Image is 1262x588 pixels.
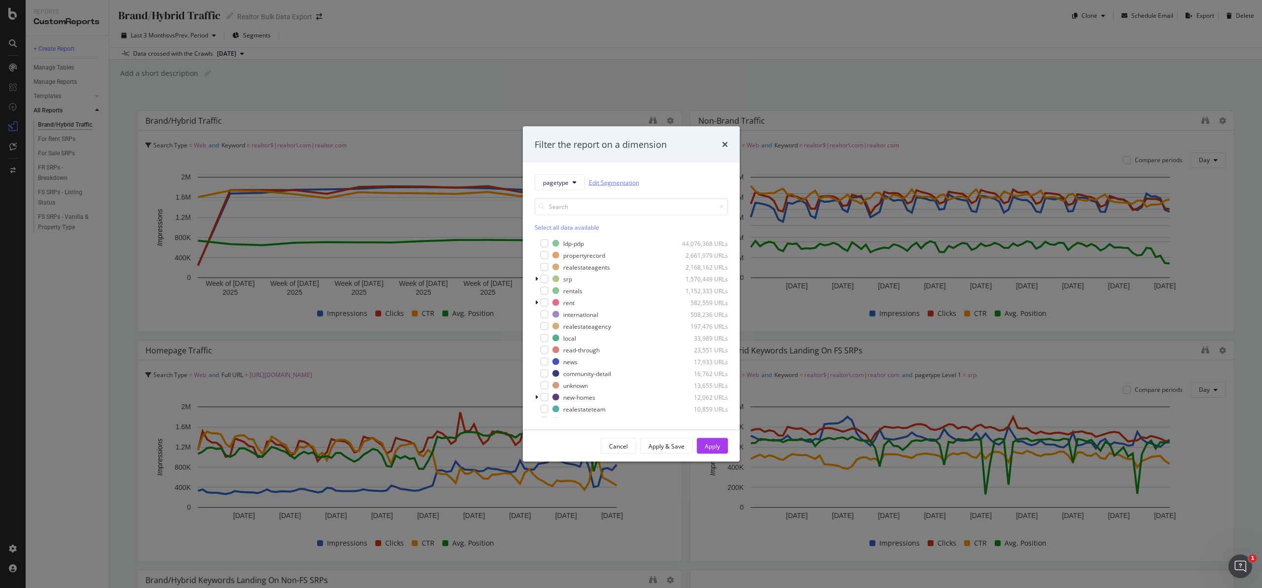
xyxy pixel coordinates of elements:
div: 12,062 URLs [680,393,728,401]
div: unknown [563,381,588,389]
div: new-homes [563,393,595,401]
div: Filter the report on a dimension [535,138,667,151]
button: Apply & Save [640,438,693,454]
div: 23,551 URLs [680,346,728,354]
div: realestateagents [563,263,610,271]
span: pagetype [543,178,569,186]
div: 582,559 URLs [680,298,728,307]
div: rent [563,298,575,307]
div: 44,076,368 URLs [680,239,728,247]
div: Select all data available [535,223,728,232]
div: realestateteam [563,405,606,413]
div: modal [523,126,740,462]
span: 1 [1249,554,1257,562]
div: 1,152,333 URLs [680,286,728,295]
div: srp [563,275,572,283]
div: 197,476 URLs [680,322,728,330]
div: 16,762 URLs [680,369,728,378]
div: international [563,310,598,318]
div: 508,236 URLs [680,310,728,318]
div: 33,989 URLs [680,334,728,342]
div: community-detail [563,369,611,378]
div: news [563,357,577,366]
div: 2,168,162 URLs [680,263,728,271]
div: rentals [563,286,582,295]
a: Edit Segmentation [589,177,639,187]
div: times [722,138,728,151]
div: 13,655 URLs [680,381,728,389]
button: Cancel [601,438,636,454]
button: Apply [697,438,728,454]
div: 2,661,979 URLs [680,251,728,259]
div: local [563,334,576,342]
button: pagetype [535,174,585,190]
input: Search [535,198,728,215]
div: read-through [563,346,600,354]
div: 10,859 URLs [680,405,728,413]
div: Apply [705,442,720,450]
div: mortgage [563,416,590,425]
iframe: Intercom live chat [1228,554,1252,578]
div: 8,439 URLs [680,416,728,425]
div: Cancel [609,442,628,450]
div: 17,933 URLs [680,357,728,366]
div: Apply & Save [649,442,685,450]
div: ldp-pdp [563,239,584,247]
div: 1,570,449 URLs [680,275,728,283]
div: propertyrecord [563,251,605,259]
div: realestateagency [563,322,611,330]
